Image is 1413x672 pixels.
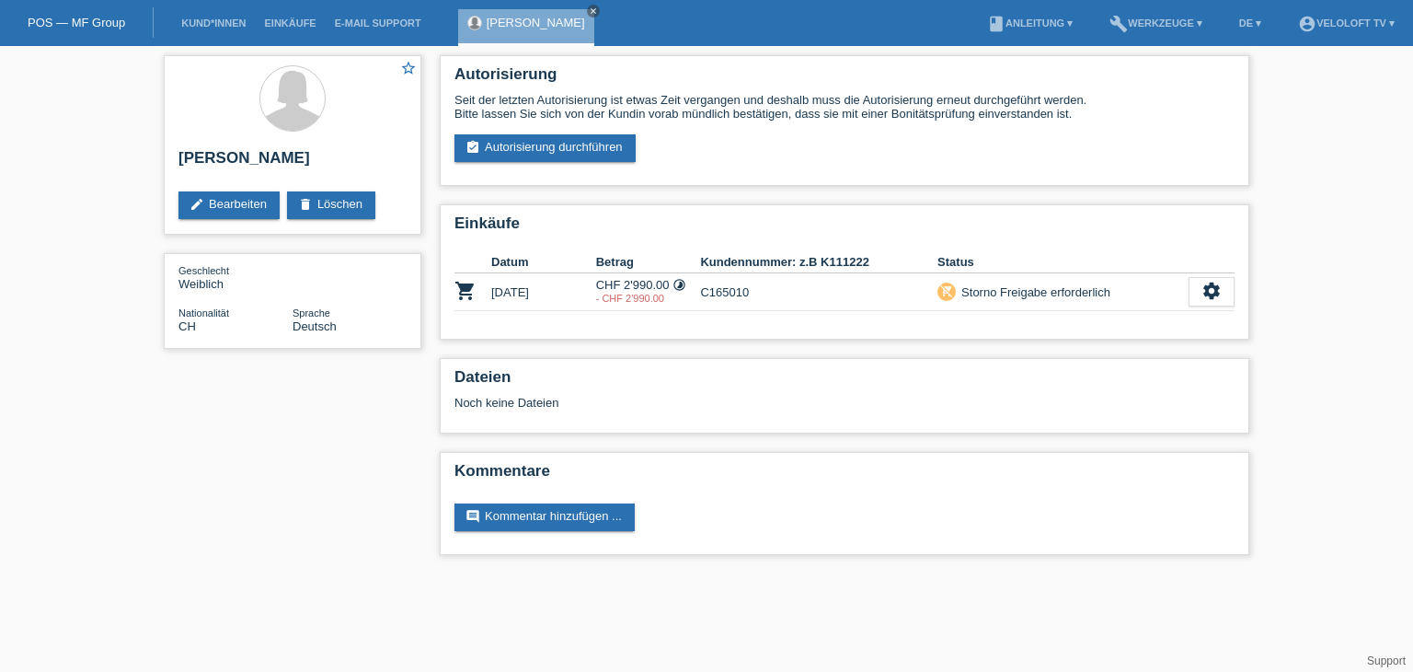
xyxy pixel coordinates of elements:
[1367,655,1406,667] a: Support
[454,368,1235,396] h2: Dateien
[978,17,1082,29] a: bookAnleitung ▾
[1289,17,1404,29] a: account_circleVeloLoft TV ▾
[672,278,686,292] i: Fixe Raten (12 Raten)
[28,16,125,29] a: POS — MF Group
[454,93,1235,121] div: Seit der letzten Autorisierung ist etwas Zeit vergangen und deshalb muss die Autorisierung erneut...
[940,284,953,297] i: remove_shopping_cart
[1230,17,1270,29] a: DE ▾
[454,65,1235,93] h2: Autorisierung
[1109,15,1128,33] i: build
[178,265,229,276] span: Geschlecht
[298,197,313,212] i: delete
[465,509,480,524] i: comment
[700,273,937,311] td: C165010
[400,60,417,76] i: star_border
[454,134,636,162] a: assignment_turned_inAutorisierung durchführen
[454,504,635,531] a: commentKommentar hinzufügen ...
[293,319,337,333] span: Deutsch
[487,16,585,29] a: [PERSON_NAME]
[987,15,1005,33] i: book
[596,293,701,304] div: 02.10.2025 / Veloloft TV - doppelte Bestellung
[596,251,701,273] th: Betrag
[956,283,1110,302] div: Storno Freigabe erforderlich
[178,319,196,333] span: Schweiz
[178,263,293,291] div: Weiblich
[491,251,596,273] th: Datum
[1100,17,1212,29] a: buildWerkzeuge ▾
[454,280,477,302] i: POSP00027920
[454,214,1235,242] h2: Einkäufe
[178,191,280,219] a: editBearbeiten
[587,5,600,17] a: close
[491,273,596,311] td: [DATE]
[172,17,255,29] a: Kund*innen
[454,396,1017,410] div: Noch keine Dateien
[589,6,598,16] i: close
[326,17,431,29] a: E-Mail Support
[400,60,417,79] a: star_border
[454,462,1235,490] h2: Kommentare
[700,251,937,273] th: Kundennummer: z.B K111222
[287,191,375,219] a: deleteLöschen
[596,273,701,311] td: CHF 2'990.00
[178,149,407,177] h2: [PERSON_NAME]
[178,307,229,319] span: Nationalität
[293,307,330,319] span: Sprache
[1298,15,1316,33] i: account_circle
[255,17,325,29] a: Einkäufe
[190,197,204,212] i: edit
[1201,281,1222,301] i: settings
[937,251,1189,273] th: Status
[465,140,480,155] i: assignment_turned_in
